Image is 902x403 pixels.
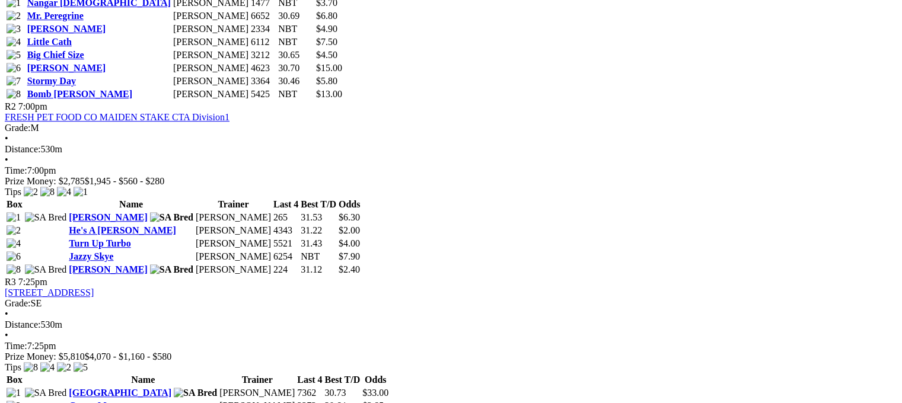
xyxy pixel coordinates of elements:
[278,49,314,61] td: 30.65
[69,251,113,261] a: Jazzy Skye
[316,89,342,99] span: $13.00
[7,264,21,275] img: 8
[297,387,323,399] td: 7362
[300,238,337,250] td: 31.43
[273,199,299,210] th: Last 4
[339,212,360,222] span: $6.30
[5,362,21,372] span: Tips
[85,351,172,362] span: $4,070 - $1,160 - $580
[250,36,276,48] td: 6112
[7,388,21,398] img: 1
[24,362,38,373] img: 8
[278,88,314,100] td: NBT
[40,187,55,197] img: 8
[7,225,21,236] img: 2
[5,165,897,176] div: 7:00pm
[27,50,84,60] a: Big Chief Size
[27,89,132,99] a: Bomb [PERSON_NAME]
[5,298,31,308] span: Grade:
[316,50,337,60] span: $4.50
[273,264,299,276] td: 224
[195,212,272,223] td: [PERSON_NAME]
[339,225,360,235] span: $2.00
[173,23,249,35] td: [PERSON_NAME]
[69,225,176,235] a: He's A [PERSON_NAME]
[300,251,337,263] td: NBT
[5,341,27,351] span: Time:
[173,88,249,100] td: [PERSON_NAME]
[273,238,299,250] td: 5521
[68,374,218,386] th: Name
[173,36,249,48] td: [PERSON_NAME]
[250,10,276,22] td: 6652
[273,225,299,236] td: 4343
[69,212,147,222] a: [PERSON_NAME]
[7,89,21,100] img: 8
[25,264,67,275] img: SA Bred
[316,63,342,73] span: $15.00
[5,341,897,351] div: 7:25pm
[250,62,276,74] td: 4623
[362,388,388,398] span: $33.00
[5,287,94,298] a: [STREET_ADDRESS]
[316,76,337,86] span: $5.80
[7,251,21,262] img: 6
[300,264,337,276] td: 31.12
[219,374,295,386] th: Trainer
[7,199,23,209] span: Box
[150,264,193,275] img: SA Bred
[5,101,16,111] span: R2
[324,387,361,399] td: 30.73
[278,62,314,74] td: 30.70
[25,388,67,398] img: SA Bred
[7,37,21,47] img: 4
[174,388,217,398] img: SA Bred
[195,264,272,276] td: [PERSON_NAME]
[7,238,21,249] img: 4
[150,212,193,223] img: SA Bred
[250,23,276,35] td: 2334
[5,298,897,309] div: SE
[173,62,249,74] td: [PERSON_NAME]
[173,10,249,22] td: [PERSON_NAME]
[278,23,314,35] td: NBT
[173,49,249,61] td: [PERSON_NAME]
[57,362,71,373] img: 2
[18,101,47,111] span: 7:00pm
[278,75,314,87] td: 30.46
[27,37,72,47] a: Little Cath
[195,199,272,210] th: Trainer
[5,165,27,175] span: Time:
[362,374,389,386] th: Odds
[7,11,21,21] img: 2
[27,24,106,34] a: [PERSON_NAME]
[219,387,295,399] td: [PERSON_NAME]
[250,75,276,87] td: 3364
[300,199,337,210] th: Best T/D
[27,76,76,86] a: Stormy Day
[250,88,276,100] td: 5425
[5,123,897,133] div: M
[5,309,8,319] span: •
[316,24,337,34] span: $4.90
[300,212,337,223] td: 31.53
[195,225,272,236] td: [PERSON_NAME]
[7,212,21,223] img: 1
[24,187,38,197] img: 2
[5,144,897,155] div: 530m
[74,362,88,373] img: 5
[69,264,147,274] a: [PERSON_NAME]
[5,319,40,330] span: Distance:
[7,24,21,34] img: 3
[339,238,360,248] span: $4.00
[74,187,88,197] img: 1
[7,76,21,87] img: 7
[7,50,21,60] img: 5
[339,251,360,261] span: $7.90
[5,319,897,330] div: 530m
[5,155,8,165] span: •
[5,351,897,362] div: Prize Money: $5,810
[7,63,21,73] img: 6
[69,238,130,248] a: Turn Up Turbo
[27,63,106,73] a: [PERSON_NAME]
